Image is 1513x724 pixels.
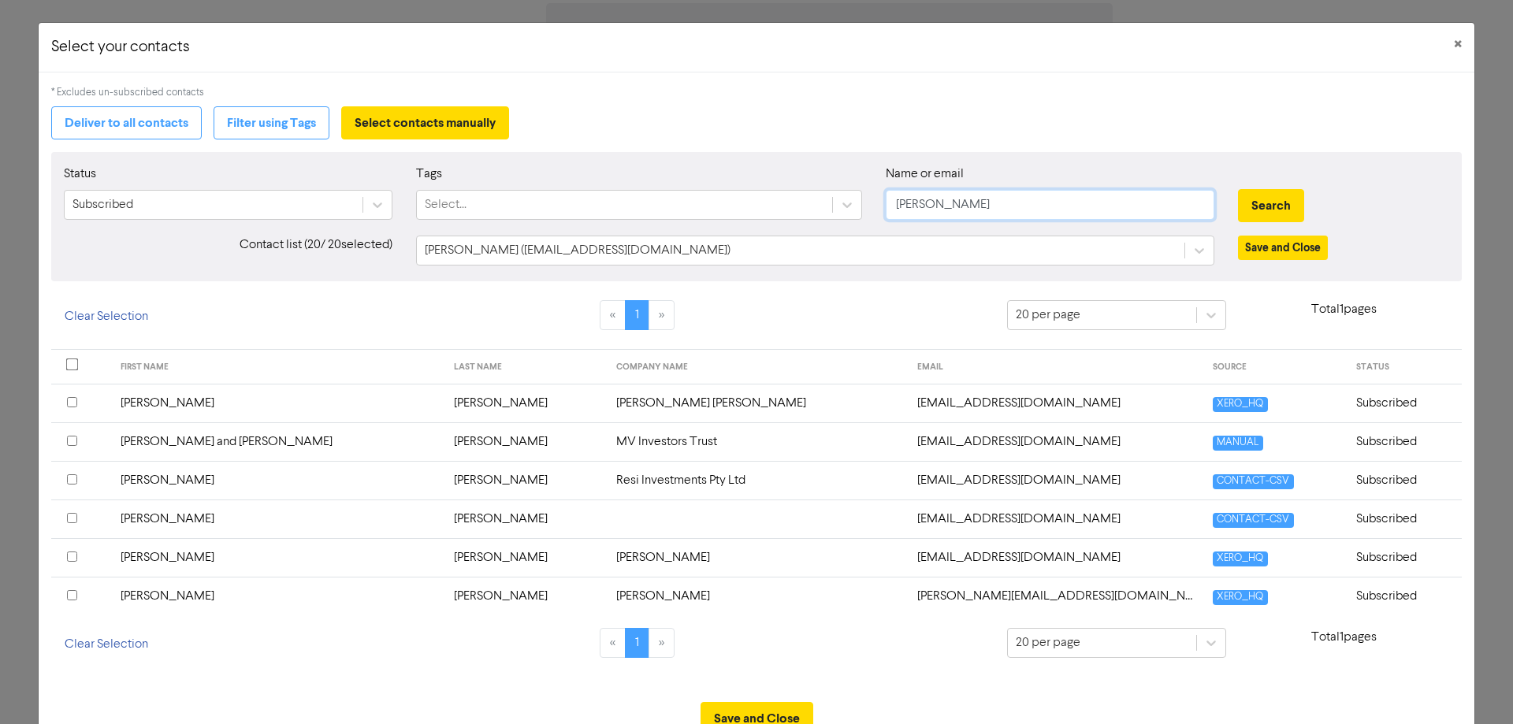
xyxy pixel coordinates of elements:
a: Page 1 is your current page [625,300,649,330]
label: Name or email [886,165,964,184]
td: [PERSON_NAME] [444,538,607,577]
td: Subscribed [1347,422,1462,461]
span: XERO_HQ [1213,397,1267,412]
button: Close [1441,23,1474,67]
td: Resi Investments Pty Ltd [607,461,908,499]
td: Subscribed [1347,461,1462,499]
td: [PERSON_NAME] [444,499,607,538]
th: LAST NAME [444,350,607,384]
h5: Select your contacts [51,35,190,59]
td: [PERSON_NAME] [607,538,908,577]
td: Subscribed [1347,538,1462,577]
td: resno3@hotmail.com [908,384,1203,422]
td: Subscribed [1347,577,1462,615]
div: * Excludes un-subscribed contacts [51,85,1462,100]
th: FIRST NAME [111,350,444,384]
div: 20 per page [1016,306,1080,325]
button: Clear Selection [51,628,162,661]
span: CONTACT-CSV [1213,513,1293,528]
span: MANUAL [1213,436,1262,451]
th: EMAIL [908,350,1203,384]
span: XERO_HQ [1213,590,1267,605]
td: Subscribed [1347,384,1462,422]
button: Clear Selection [51,300,162,333]
td: [PERSON_NAME] [111,499,444,538]
td: [PERSON_NAME] [111,461,444,499]
td: fionares@icloud.com [908,538,1203,577]
td: [PERSON_NAME] [444,384,607,422]
td: Subscribed [1347,499,1462,538]
td: mnresnikoff@gmail.com [908,422,1203,461]
div: Select... [425,195,467,214]
td: [PERSON_NAME] [111,538,444,577]
th: SOURCE [1203,350,1347,384]
th: COMPANY NAME [607,350,908,384]
button: Search [1238,189,1304,222]
p: Total 1 pages [1226,628,1462,647]
td: [PERSON_NAME] [444,422,607,461]
td: [PERSON_NAME] [444,461,607,499]
div: [PERSON_NAME] ([EMAIL_ADDRESS][DOMAIN_NAME]) [425,241,730,260]
td: resnik@outlook.com.au [908,577,1203,615]
button: Save and Close [1238,236,1328,260]
span: × [1454,33,1462,57]
td: [PERSON_NAME] [111,384,444,422]
td: craftedpa@gmail.com [908,461,1203,499]
td: MV Investors Trust [607,422,908,461]
a: Page 1 is your current page [625,628,649,658]
label: Status [64,165,96,184]
div: 20 per page [1016,633,1080,652]
p: Total 1 pages [1226,300,1462,319]
iframe: Chat Widget [1434,648,1513,724]
button: Deliver to all contacts [51,106,202,139]
span: XERO_HQ [1213,551,1267,566]
th: STATUS [1347,350,1462,384]
td: [PERSON_NAME] [444,577,607,615]
td: [PERSON_NAME] [607,577,908,615]
td: [PERSON_NAME] and [PERSON_NAME] [111,422,444,461]
button: Filter using Tags [214,106,329,139]
label: Tags [416,165,442,184]
div: Subscribed [72,195,133,214]
td: [PERSON_NAME] [111,577,444,615]
td: [PERSON_NAME] [PERSON_NAME] [607,384,908,422]
span: CONTACT-CSV [1213,474,1293,489]
button: Select contacts manually [341,106,509,139]
td: paulresn@gmail.com [908,499,1203,538]
div: Contact list ( 20 / 20 selected) [52,236,404,265]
